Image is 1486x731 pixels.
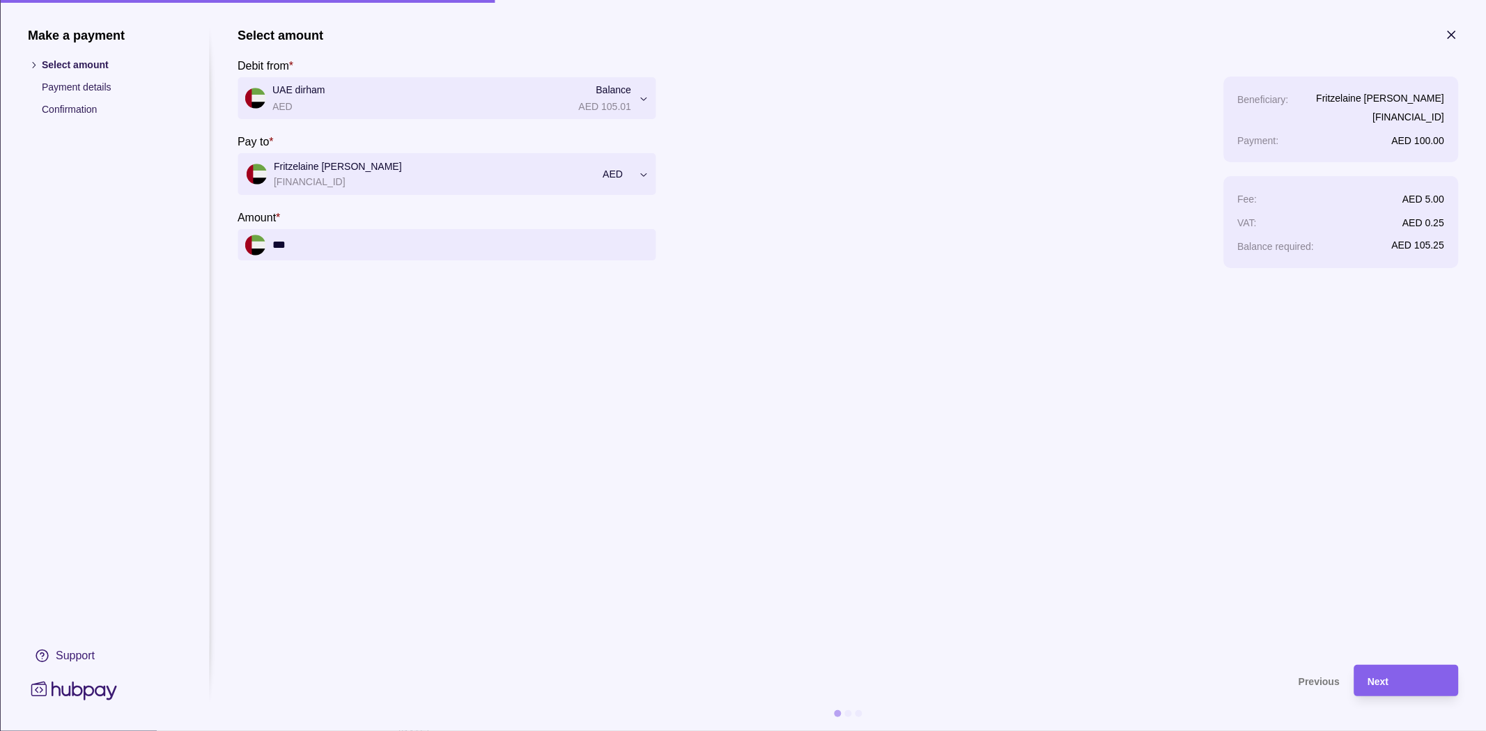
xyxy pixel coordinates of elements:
[28,28,181,43] h1: Make a payment
[238,133,274,150] label: Pay to
[1316,91,1444,106] p: Fritzelaine [PERSON_NAME]
[245,235,265,256] img: ae
[1402,217,1444,228] p: AED 0.25
[272,229,649,260] input: amount
[42,79,181,95] p: Payment details
[1316,109,1444,125] p: [FINANCIAL_ID]
[1392,239,1445,251] p: AED 105.25
[1237,94,1288,105] p: Beneficiary :
[42,57,181,72] p: Select amount
[1237,194,1257,205] p: Fee :
[1237,217,1257,228] p: VAT :
[238,57,293,74] label: Debit from
[246,164,267,184] img: ae
[1237,135,1278,146] p: Payment :
[238,136,269,148] p: Pay to
[238,60,289,72] p: Debit from
[56,648,95,663] div: Support
[238,209,280,226] label: Amount
[274,159,596,174] p: Fritzelaine [PERSON_NAME]
[28,641,181,670] a: Support
[238,665,1340,696] button: Previous
[238,28,323,43] h1: Select amount
[42,102,181,117] p: Confirmation
[1368,676,1388,687] span: Next
[1237,241,1314,252] p: Balance required :
[1354,665,1458,696] button: Next
[1402,194,1444,205] p: AED 5.00
[1392,135,1445,146] p: AED 100.00
[238,212,276,223] p: Amount
[1299,676,1340,687] span: Previous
